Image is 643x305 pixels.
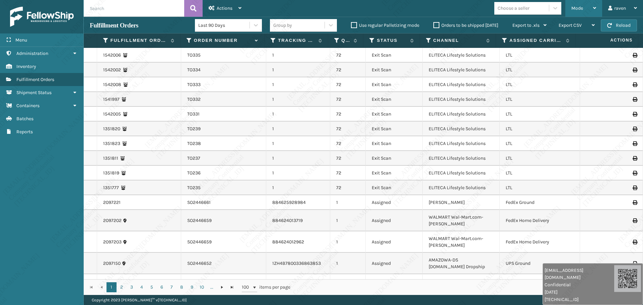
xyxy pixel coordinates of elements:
a: 7 [167,282,177,292]
td: 72 [330,136,366,151]
i: Print Label [633,200,637,205]
td: 1 [330,231,366,253]
td: 72 [330,107,366,122]
span: Fulfillment Orders [16,77,54,82]
td: TO334 [181,63,266,77]
td: AMAZOWA-DS [DOMAIN_NAME] Dropship [423,274,500,296]
td: FedEx Home Delivery [500,231,580,253]
i: Print BOL [633,127,637,131]
td: 1 [266,107,330,122]
td: 72 [330,63,366,77]
span: Export CSV [559,22,582,28]
td: LTL [500,122,580,136]
td: 72 [330,180,366,195]
td: 1 [266,180,330,195]
span: items per page [242,282,291,292]
span: Menu [15,37,27,43]
a: 1ZH4B7800336863853 [272,260,321,266]
a: 10 [197,282,207,292]
td: UPS Ground [500,274,580,296]
td: SO2446652 [181,253,266,274]
td: Assigned [366,274,423,296]
td: Exit Scan [366,166,423,180]
span: Confidential [545,281,614,288]
a: 5 [147,282,157,292]
span: Inventory [16,64,36,69]
a: 8 [177,282,187,292]
label: Use regular Palletizing mode [351,22,419,28]
span: Mode [571,5,583,11]
td: LTL [500,77,580,92]
td: Exit Scan [366,92,423,107]
td: ELITECA Lifestyle Solutions [423,107,500,122]
div: Last 90 Days [198,22,250,29]
label: Order Number [194,37,252,44]
td: 72 [330,166,366,180]
button: Reload [601,19,637,31]
td: 1 [266,136,330,151]
td: [PERSON_NAME] [423,195,500,210]
td: 1 [266,151,330,166]
span: [DATE] [545,289,614,296]
td: TO236 [181,166,266,180]
a: 3 [127,282,137,292]
div: Choose a seller [498,5,529,12]
label: Tracking Number [278,37,315,44]
td: SO2446659 [181,210,266,231]
td: ELITECA Lifestyle Solutions [423,92,500,107]
td: ELITECA Lifestyle Solutions [423,180,500,195]
td: 1 [330,253,366,274]
td: 72 [330,151,366,166]
a: 1351777 [103,184,119,191]
span: Go to the last page [229,285,235,290]
i: Print BOL [633,82,637,87]
td: LTL [500,107,580,122]
div: 1 - 100 of 49021 items [300,284,636,291]
label: Orders to be shipped [DATE] [433,22,498,28]
span: [EMAIL_ADDRESS][DOMAIN_NAME] [545,267,614,281]
td: Exit Scan [366,151,423,166]
td: ELITECA Lifestyle Solutions [423,166,500,180]
label: Fulfillment Order Id [111,37,167,44]
p: Copyright 2023 [PERSON_NAME]™ v [TECHNICAL_ID] [92,295,187,305]
span: Export to .xls [512,22,540,28]
span: Administration [16,51,48,56]
td: ELITECA Lifestyle Solutions [423,122,500,136]
td: FedEx Ground [500,195,580,210]
td: Exit Scan [366,122,423,136]
i: Print Label [633,261,637,266]
span: Containers [16,103,40,108]
td: 1 [266,166,330,180]
a: 1542008 [103,81,121,88]
td: LTL [500,151,580,166]
a: 884625928984 [272,200,306,205]
h3: Fulfillment Orders [90,21,138,29]
td: Assigned [366,253,423,274]
a: Go to the last page [227,282,237,292]
a: 1542005 [103,111,121,118]
td: TO238 [181,136,266,151]
a: 1 [106,282,117,292]
td: 72 [330,77,366,92]
a: 2097150 [103,260,121,267]
td: SO2446661 [181,195,266,210]
img: logo [10,7,74,27]
label: Status [377,37,407,44]
i: Print BOL [633,97,637,102]
a: 2097202 [103,217,122,224]
td: SO2446659 [181,231,266,253]
i: Print BOL [633,185,637,190]
td: AMAZOWA-DS [DOMAIN_NAME] Dropship [423,253,500,274]
i: Print Label [633,218,637,223]
td: LTL [500,166,580,180]
a: 6 [157,282,167,292]
a: ... [207,282,217,292]
td: 1 [266,48,330,63]
td: 72 [330,48,366,63]
a: 1541997 [103,96,120,103]
td: Exit Scan [366,136,423,151]
label: Channel [433,37,483,44]
td: SO2446649 [181,274,266,296]
td: TO235 [181,180,266,195]
td: WALMART Wal-Mart.com-[PERSON_NAME] [423,231,500,253]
